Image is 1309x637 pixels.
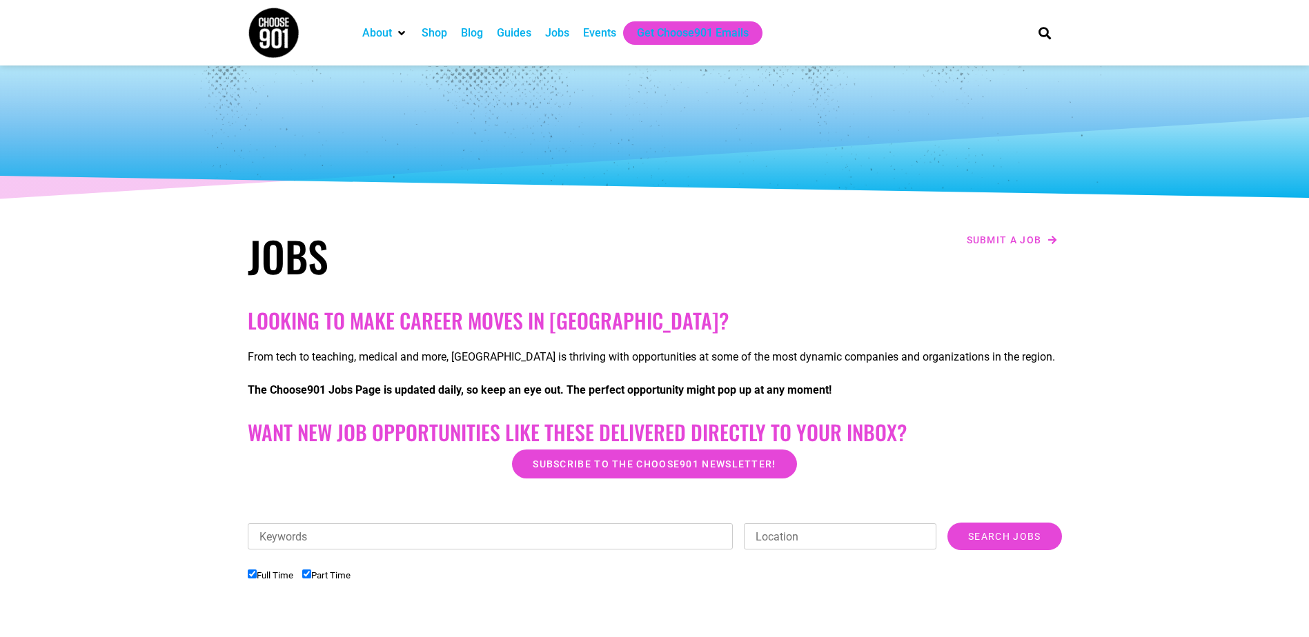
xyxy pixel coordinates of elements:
[248,383,831,396] strong: The Choose901 Jobs Page is updated daily, so keep an eye out. The perfect opportunity might pop u...
[302,570,351,580] label: Part Time
[248,420,1062,445] h2: Want New Job Opportunities like these Delivered Directly to your Inbox?
[248,569,257,578] input: Full Time
[248,231,648,281] h1: Jobs
[302,569,311,578] input: Part Time
[744,523,936,549] input: Location
[355,21,1015,45] nav: Main nav
[355,21,415,45] div: About
[963,231,1062,249] a: Submit a job
[947,523,1061,550] input: Search Jobs
[512,449,796,478] a: Subscribe to the Choose901 newsletter!
[248,308,1062,333] h2: Looking to make career moves in [GEOGRAPHIC_DATA]?
[637,25,749,41] a: Get Choose901 Emails
[248,523,734,549] input: Keywords
[422,25,447,41] a: Shop
[545,25,569,41] a: Jobs
[1033,21,1056,44] div: Search
[461,25,483,41] a: Blog
[583,25,616,41] a: Events
[967,235,1042,245] span: Submit a job
[533,459,776,469] span: Subscribe to the Choose901 newsletter!
[362,25,392,41] a: About
[248,349,1062,365] p: From tech to teaching, medical and more, [GEOGRAPHIC_DATA] is thriving with opportunities at some...
[248,570,293,580] label: Full Time
[497,25,531,41] a: Guides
